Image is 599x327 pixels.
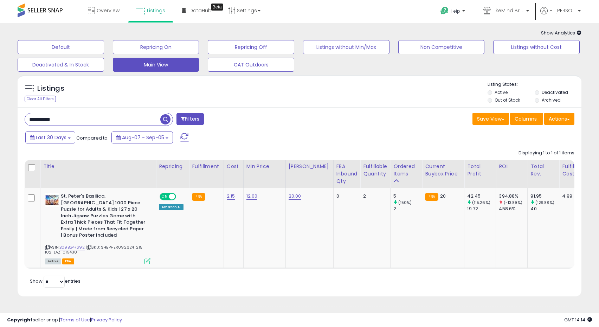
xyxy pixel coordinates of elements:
[564,316,592,323] span: 2025-10-6 14:14 GMT
[425,163,461,178] div: Current Buybox Price
[91,316,122,323] a: Privacy Policy
[393,163,419,178] div: Ordered Items
[451,8,460,14] span: Help
[18,58,104,72] button: Deactivated & In Stock
[176,113,204,125] button: Filters
[62,258,74,264] span: FBA
[495,89,508,95] label: Active
[175,194,186,200] span: OFF
[504,200,522,205] small: (-13.89%)
[510,113,543,125] button: Columns
[76,135,109,141] span: Compared to:
[495,97,520,103] label: Out of Stock
[7,316,33,323] strong: Copyright
[435,1,472,23] a: Help
[499,206,527,212] div: 458.6%
[542,89,568,95] label: Deactivated
[227,163,240,170] div: Cost
[60,316,90,323] a: Terms of Use
[467,163,493,178] div: Total Profit
[472,200,490,205] small: (115.26%)
[160,194,169,200] span: ON
[208,58,294,72] button: CAT Outdoors
[499,163,524,170] div: ROI
[61,193,146,241] b: St. Peter's Basilica, [GEOGRAPHIC_DATA] 1000 Piece Puzzle for Adults & Kids | 27 x 20 Inch Jigsaw...
[488,81,581,88] p: Listing States:
[113,40,199,54] button: Repricing On
[549,7,576,14] span: Hi [PERSON_NAME]
[544,113,574,125] button: Actions
[542,97,561,103] label: Archived
[192,163,220,170] div: Fulfillment
[336,193,355,199] div: 0
[398,200,412,205] small: (150%)
[289,163,330,170] div: [PERSON_NAME]
[499,193,527,199] div: 394.88%
[562,193,587,199] div: 4.99
[246,163,283,170] div: Min Price
[303,40,389,54] button: Listings without Min/Max
[25,96,56,102] div: Clear All Filters
[363,163,387,178] div: Fulfillable Quantity
[467,193,496,199] div: 42.45
[530,193,559,199] div: 91.95
[246,193,258,200] a: 12.00
[336,163,358,185] div: FBA inbound Qty
[519,150,574,156] div: Displaying 1 to 1 of 1 items
[45,193,59,207] img: 51qF44NE1mL._SL40_.jpg
[59,244,85,250] a: B09BG47S92
[289,193,301,200] a: 20.00
[515,115,537,122] span: Columns
[440,193,446,199] span: 20
[7,317,122,323] div: seller snap | |
[472,113,509,125] button: Save View
[18,40,104,54] button: Default
[493,40,580,54] button: Listings without Cost
[159,163,186,170] div: Repricing
[30,278,80,284] span: Show: entries
[530,206,559,212] div: 40
[45,258,61,264] span: All listings currently available for purchase on Amazon
[363,193,385,199] div: 2
[122,134,164,141] span: Aug-07 - Sep-05
[492,7,524,14] span: LikeMind Brands
[535,200,554,205] small: (129.88%)
[440,6,449,15] i: Get Help
[393,193,422,199] div: 5
[147,7,165,14] span: Listings
[540,7,581,23] a: Hi [PERSON_NAME]
[398,40,485,54] button: Non Competitive
[97,7,120,14] span: Overview
[208,40,294,54] button: Repricing Off
[530,163,556,178] div: Total Rev.
[211,4,223,11] div: Tooltip anchor
[36,134,66,141] span: Last 30 Days
[393,206,422,212] div: 2
[192,193,205,201] small: FBA
[562,163,589,178] div: Fulfillment Cost
[37,84,64,94] h5: Listings
[159,204,183,210] div: Amazon AI
[25,132,75,143] button: Last 30 Days
[45,193,150,263] div: ASIN:
[113,58,199,72] button: Main View
[189,7,212,14] span: DataHub
[425,193,438,201] small: FBA
[227,193,235,200] a: 2.15
[541,30,581,36] span: Show Analytics
[111,132,173,143] button: Aug-07 - Sep-05
[467,206,496,212] div: 19.72
[43,163,153,170] div: Title
[45,244,144,255] span: | SKU: SHEPHER092624-215-102-LAZ-019430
